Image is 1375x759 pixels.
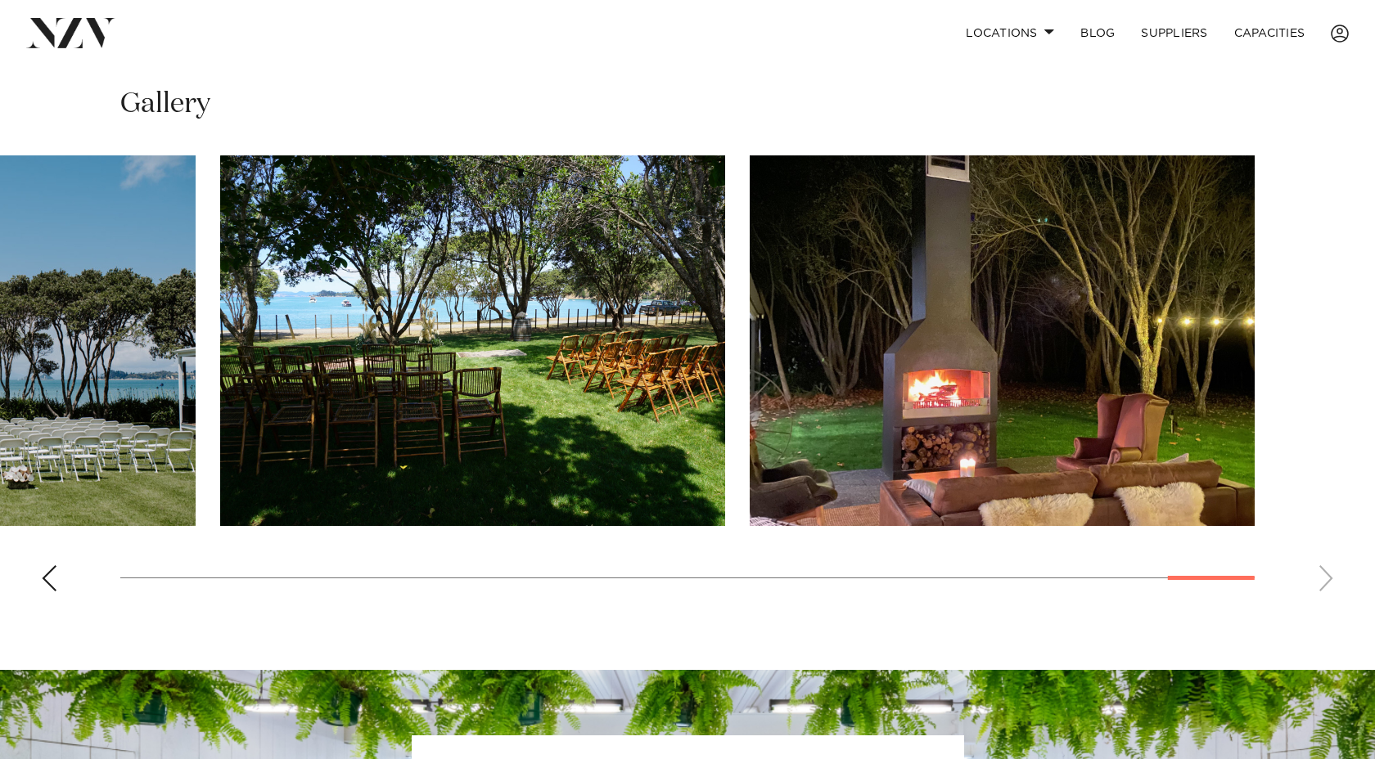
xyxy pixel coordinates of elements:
[750,155,1255,526] swiper-slide: 28 / 28
[1067,16,1128,51] a: BLOG
[953,16,1067,51] a: Locations
[220,155,725,526] swiper-slide: 27 / 28
[26,18,115,47] img: nzv-logo.png
[1221,16,1319,51] a: Capacities
[1128,16,1220,51] a: SUPPLIERS
[120,86,210,123] h2: Gallery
